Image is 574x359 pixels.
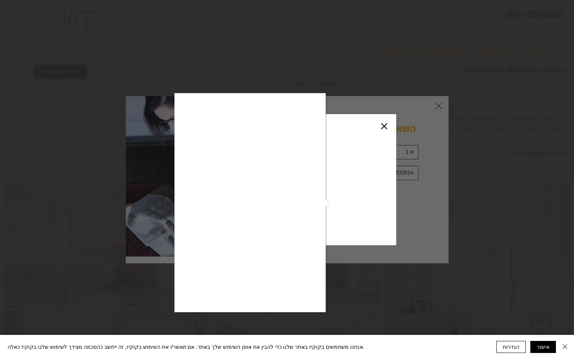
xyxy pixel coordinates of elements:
img: סגירה [560,342,569,351]
span: אנחנו משתמשים בקוקיז באתר שלנו כדי להבין את אופן השימוש שלך באתר. אם תאשר/י את השימוש בקוקיז, זה ... [8,344,365,350]
button: סגירה [560,341,569,353]
iframe: התוקף של אתגר reCAPTCHA יפוג בעוד שתי דקות [175,93,325,312]
button: אישור [530,341,556,353]
button: הגדרות [496,341,526,353]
